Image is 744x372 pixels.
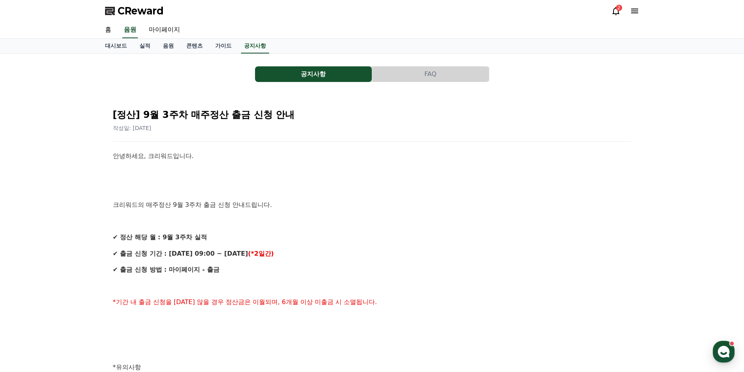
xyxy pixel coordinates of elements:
[99,22,118,38] a: 홈
[105,5,164,17] a: CReward
[372,66,489,82] button: FAQ
[255,66,372,82] button: 공지사항
[113,233,207,241] strong: ✔ 정산 해당 월 : 9월 3주차 실적
[143,22,186,38] a: 마이페이지
[113,151,632,161] p: 안녕하세요, 크리워드입니다.
[133,39,157,53] a: 실적
[241,39,269,53] a: 공지사항
[113,109,632,121] h2: [정산] 9월 3주차 매주정산 출금 신청 안내
[99,39,133,53] a: 대시보드
[209,39,238,53] a: 가이드
[157,39,180,53] a: 음원
[113,363,141,371] span: *유의사항
[113,298,377,306] span: *기간 내 출금 신청을 [DATE] 않을 경우 정산금은 이월되며, 6개월 이상 미출금 시 소멸됩니다.
[113,250,248,257] strong: ✔ 출금 신청 기간 : [DATE] 09:00 ~ [DATE]
[611,6,621,16] a: 2
[113,125,152,131] span: 작성일: [DATE]
[372,66,489,82] a: FAQ
[616,5,622,11] div: 2
[248,250,274,257] strong: (*2일간)
[180,39,209,53] a: 콘텐츠
[113,200,632,210] p: 크리워드의 매주정산 9월 3주차 출금 신청 안내드립니다.
[122,22,138,38] a: 음원
[118,5,164,17] span: CReward
[113,266,219,273] strong: ✔ 출금 신청 방법 : 마이페이지 - 출금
